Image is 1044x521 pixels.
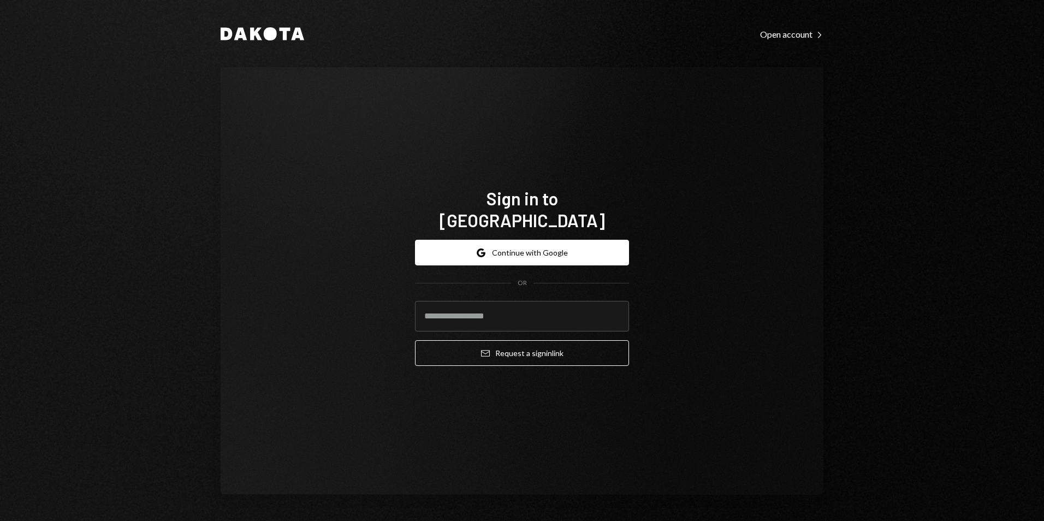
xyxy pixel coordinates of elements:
[760,29,823,40] div: Open account
[760,28,823,40] a: Open account
[415,240,629,265] button: Continue with Google
[415,187,629,231] h1: Sign in to [GEOGRAPHIC_DATA]
[518,279,527,288] div: OR
[415,340,629,366] button: Request a signinlink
